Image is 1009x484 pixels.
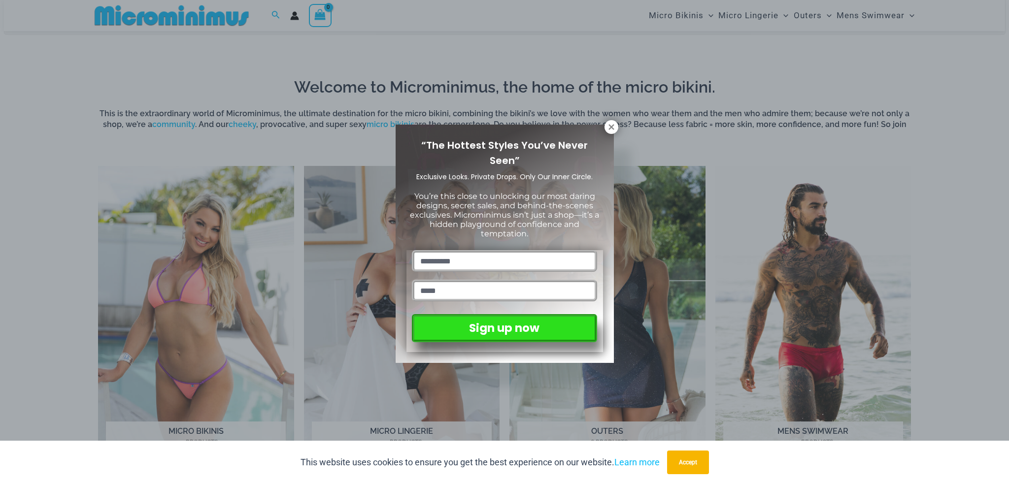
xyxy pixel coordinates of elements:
button: Accept [667,451,709,474]
p: This website uses cookies to ensure you get the best experience on our website. [301,455,660,470]
span: You’re this close to unlocking our most daring designs, secret sales, and behind-the-scenes exclu... [410,192,599,239]
button: Sign up now [412,314,597,342]
button: Close [605,120,618,134]
a: Learn more [614,457,660,467]
span: “The Hottest Styles You’ve Never Seen” [421,138,588,167]
span: Exclusive Looks. Private Drops. Only Our Inner Circle. [416,172,593,182]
